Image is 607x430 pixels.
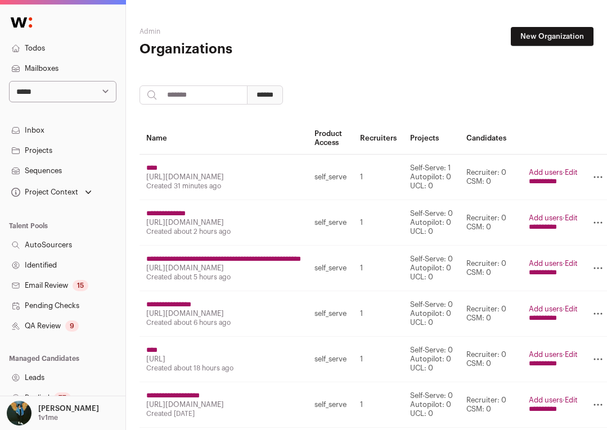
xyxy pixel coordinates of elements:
div: Created about 6 hours ago [146,318,301,327]
th: Projects [403,123,460,155]
a: Add users [529,396,563,404]
td: self_serve [308,246,353,291]
th: Product Access [308,123,353,155]
td: · [522,155,584,200]
td: Recruiter: 0 CSM: 0 [460,291,522,337]
td: Recruiter: 0 CSM: 0 [460,200,522,246]
td: · [522,291,584,337]
td: Recruiter: 0 CSM: 0 [460,246,522,291]
td: Self-Serve: 0 Autopilot: 0 UCL: 0 [403,291,460,337]
a: Edit [565,214,578,221]
a: Admin [140,28,160,35]
td: Recruiter: 0 CSM: 0 [460,382,522,428]
a: [URL][DOMAIN_NAME] [146,401,224,408]
a: New Organization [511,27,593,46]
a: Add users [529,305,563,313]
th: Recruiters [353,123,403,155]
td: 1 [353,246,403,291]
p: 1v1me [38,413,58,422]
td: self_serve [308,291,353,337]
td: 1 [353,337,403,382]
a: Edit [565,169,578,176]
a: Add users [529,214,563,221]
td: 1 [353,200,403,246]
a: Edit [565,396,578,404]
a: Edit [565,305,578,313]
td: · [522,337,584,382]
div: Project Context [9,188,78,197]
a: Add users [529,169,563,176]
div: Created 31 minutes ago [146,182,301,191]
a: [URL][DOMAIN_NAME] [146,219,224,226]
td: self_serve [308,155,353,200]
td: · [522,200,584,246]
img: Wellfound [5,11,38,34]
a: Edit [565,260,578,267]
td: Self-Serve: 0 Autopilot: 0 UCL: 0 [403,382,460,428]
td: 1 [353,382,403,428]
th: Candidates [460,123,522,155]
div: Created about 18 hours ago [146,364,301,373]
th: Name [140,123,308,155]
a: [URL][DOMAIN_NAME] [146,173,224,180]
td: 1 [353,155,403,200]
td: · [522,382,584,428]
td: Recruiter: 0 CSM: 0 [460,337,522,382]
td: Self-Serve: 0 Autopilot: 0 UCL: 0 [403,337,460,382]
img: 12031951-medium_jpg [7,401,32,426]
td: self_serve [308,337,353,382]
div: Created about 2 hours ago [146,227,301,236]
button: Open dropdown [5,401,101,426]
a: [URL][DOMAIN_NAME] [146,264,224,271]
div: 15 [73,280,88,291]
td: Recruiter: 0 CSM: 0 [460,155,522,200]
a: Edit [565,351,578,358]
p: [PERSON_NAME] [38,404,99,413]
a: [URL][DOMAIN_NAME] [146,310,224,317]
td: 1 [353,291,403,337]
div: Created about 5 hours ago [146,273,301,282]
td: self_serve [308,200,353,246]
div: 9 [65,320,79,332]
div: Created [DATE] [146,409,301,418]
td: Self-Serve: 1 Autopilot: 0 UCL: 0 [403,155,460,200]
button: Open dropdown [9,184,94,200]
a: Add users [529,260,563,267]
td: Self-Serve: 0 Autopilot: 0 UCL: 0 [403,200,460,246]
td: self_serve [308,382,353,428]
h1: Organizations [140,40,291,58]
div: 77 [54,392,71,404]
td: Self-Serve: 0 Autopilot: 0 UCL: 0 [403,246,460,291]
td: · [522,246,584,291]
a: Add users [529,351,563,358]
a: [URL] [146,355,165,363]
